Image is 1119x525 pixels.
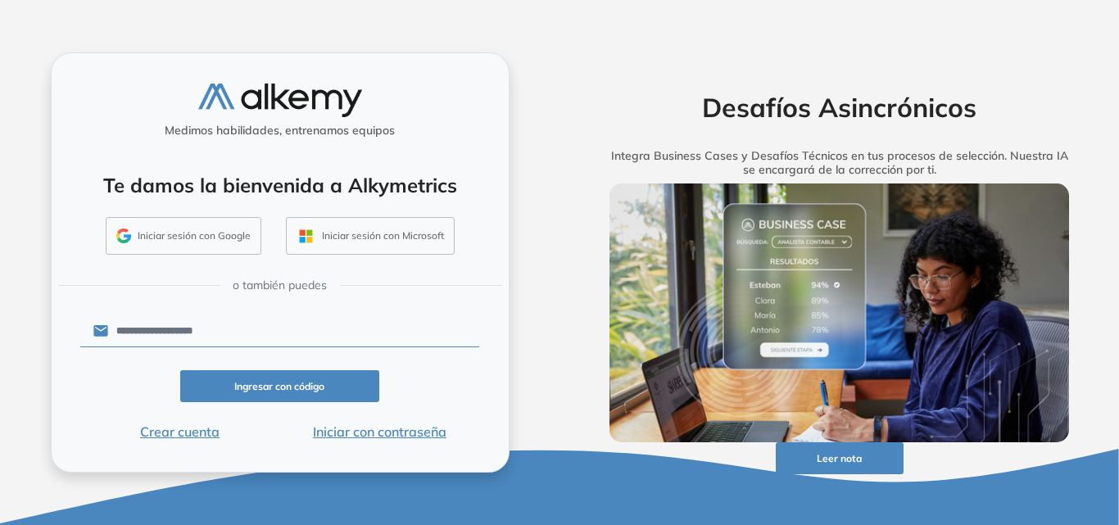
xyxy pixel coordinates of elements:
button: Iniciar con contraseña [279,422,479,441]
img: OUTLOOK_ICON [297,227,315,246]
button: Leer nota [776,442,904,474]
button: Iniciar sesión con Google [106,217,261,255]
span: o también puedes [233,277,327,294]
div: Widget de chat [824,335,1119,525]
img: GMAIL_ICON [116,229,131,243]
img: logo-alkemy [198,84,362,117]
img: img-more-info [609,183,1070,442]
h4: Te damos la bienvenida a Alkymetrics [73,174,487,197]
h5: Medimos habilidades, entrenamos equipos [58,124,502,138]
h5: Integra Business Cases y Desafíos Técnicos en tus procesos de selección. Nuestra IA se encargará ... [584,149,1095,177]
iframe: Chat Widget [824,335,1119,525]
button: Ingresar con código [180,370,380,402]
button: Crear cuenta [80,422,280,441]
button: Iniciar sesión con Microsoft [286,217,455,255]
h2: Desafíos Asincrónicos [584,92,1095,123]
